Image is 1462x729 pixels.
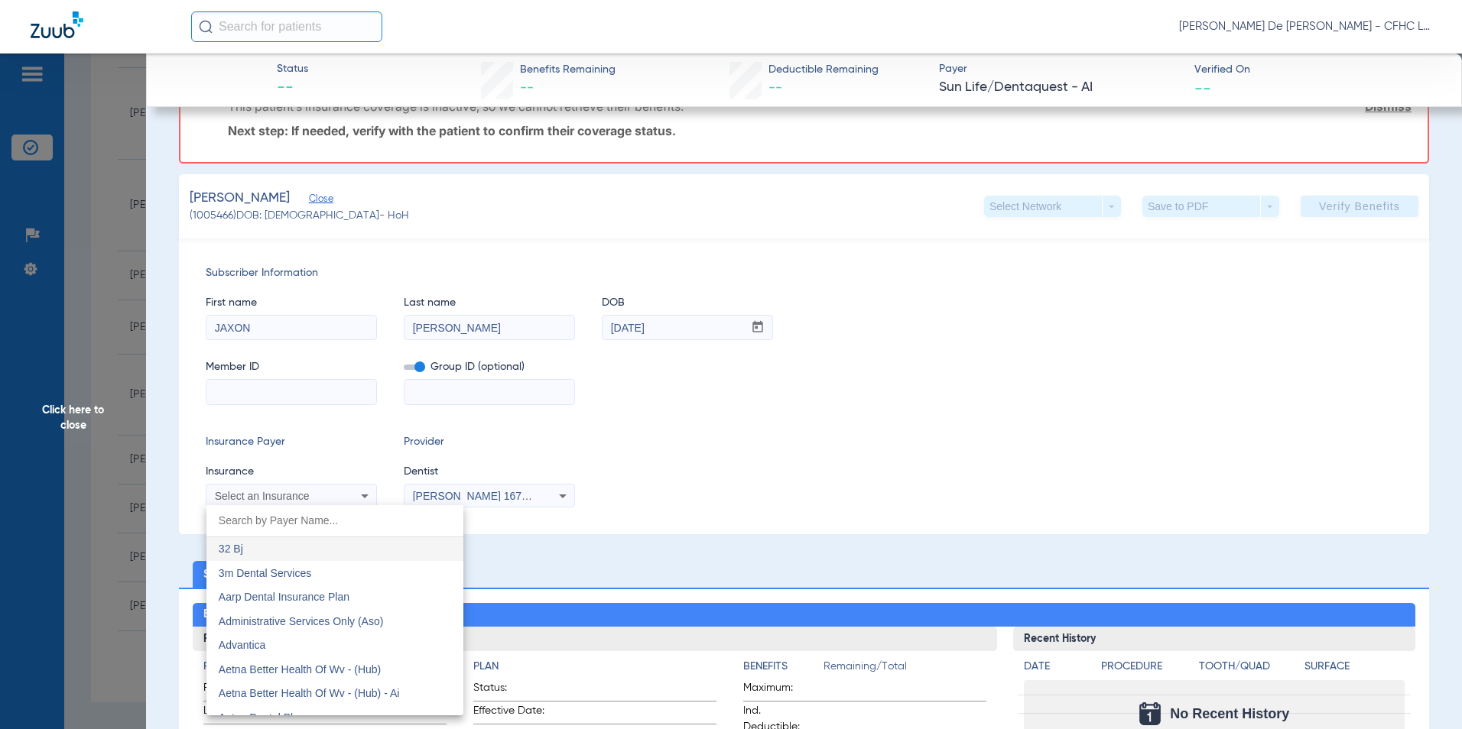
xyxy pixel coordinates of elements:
span: Aetna Dental Plans [219,711,310,724]
span: 32 Bj [219,543,243,555]
iframe: Chat Widget [1386,656,1462,729]
span: Advantica [219,639,265,651]
span: 3m Dental Services [219,567,311,579]
input: dropdown search [206,505,463,536]
span: Aetna Better Health Of Wv - (Hub) - Ai [219,687,400,699]
span: Aetna Better Health Of Wv - (Hub) [219,663,381,676]
span: Aarp Dental Insurance Plan [219,591,349,603]
span: Administrative Services Only (Aso) [219,615,384,627]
